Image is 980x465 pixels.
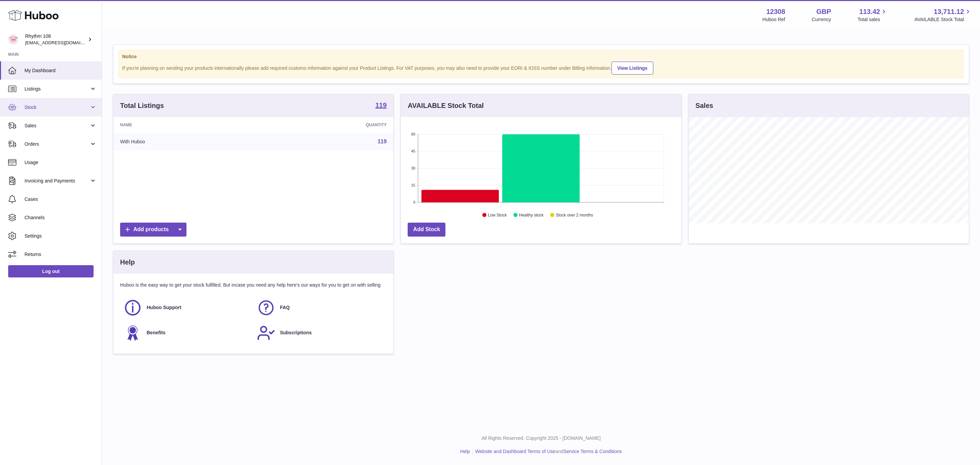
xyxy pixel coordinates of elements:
[812,16,831,23] div: Currency
[122,53,960,60] strong: Notice
[120,258,135,267] h3: Help
[24,159,97,166] span: Usage
[108,435,975,442] p: All Rights Reserved. Copyright 2025 - [DOMAIN_NAME]
[24,214,97,221] span: Channels
[25,40,100,45] span: [EMAIL_ADDRESS][DOMAIN_NAME]
[766,7,785,16] strong: 12308
[563,449,622,454] a: Service Terms & Conditions
[488,213,507,218] text: Low Stock
[460,449,470,454] a: Help
[411,132,415,136] text: 60
[859,7,880,16] span: 113.42
[124,299,250,317] a: Huboo Support
[24,178,89,184] span: Invoicing and Payments
[24,123,89,129] span: Sales
[914,7,972,23] a: 13,711.12 AVAILABLE Stock Total
[8,265,94,277] a: Log out
[122,61,960,75] div: If you're planning on sending your products internationally please add required customs informati...
[257,299,383,317] a: FAQ
[411,166,415,170] text: 30
[257,324,383,342] a: Subscriptions
[25,33,86,46] div: Rhythm 108
[816,7,831,16] strong: GBP
[475,449,555,454] a: Website and Dashboard Terms of Use
[120,223,186,237] a: Add products
[408,101,484,110] h3: AVAILABLE Stock Total
[120,282,387,288] p: Huboo is the easy way to get your stock fulfilled. But incase you need any help here's our ways f...
[413,200,415,204] text: 0
[280,304,290,311] span: FAQ
[24,104,89,111] span: Stock
[411,183,415,187] text: 15
[24,233,97,239] span: Settings
[556,213,593,218] text: Stock over 2 months
[914,16,972,23] span: AVAILABLE Stock Total
[375,102,387,109] strong: 119
[147,304,181,311] span: Huboo Support
[24,67,97,74] span: My Dashboard
[8,34,18,45] img: orders@rhythm108.com
[147,330,165,336] span: Benefits
[24,251,97,258] span: Returns
[411,149,415,153] text: 45
[408,223,445,237] a: Add Stock
[24,86,89,92] span: Listings
[113,133,261,150] td: With Huboo
[934,7,964,16] span: 13,711.12
[763,16,785,23] div: Huboo Ref
[120,101,164,110] h3: Total Listings
[124,324,250,342] a: Benefits
[24,196,97,203] span: Cases
[24,141,89,147] span: Orders
[857,7,888,23] a: 113.42 Total sales
[113,117,261,133] th: Name
[611,62,653,75] a: View Listings
[261,117,393,133] th: Quantity
[375,102,387,110] a: 119
[378,139,387,144] a: 119
[696,101,713,110] h3: Sales
[857,16,888,23] span: Total sales
[473,448,622,455] li: and
[519,213,544,218] text: Healthy stock
[280,330,312,336] span: Subscriptions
